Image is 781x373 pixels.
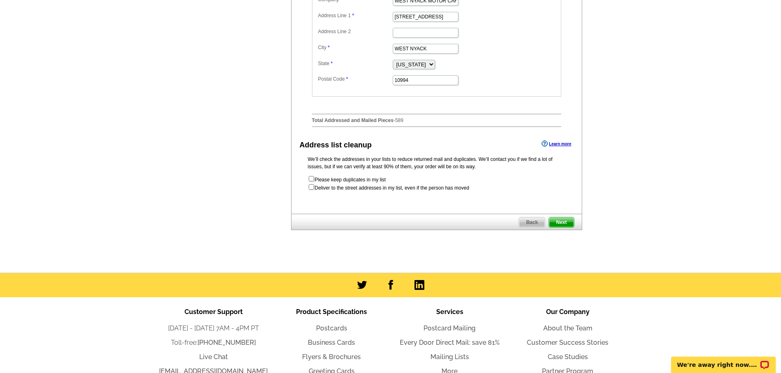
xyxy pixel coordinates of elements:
a: Mailing Lists [430,353,469,361]
label: Address Line 1 [318,12,392,19]
a: Business Cards [308,339,355,346]
span: Next [549,217,574,227]
span: Customer Support [184,308,243,316]
span: 589 [395,118,403,123]
a: Every Door Direct Mail: save 81% [400,339,500,346]
a: Postcards [316,324,347,332]
a: Customer Success Stories [527,339,608,346]
span: Services [436,308,463,316]
label: State [318,60,392,67]
span: Our Company [546,308,590,316]
p: We’ll check the addresses in your lists to reduce returned mail and duplicates. We’ll contact you... [308,156,565,170]
label: Postal Code [318,75,392,83]
strong: Total Addressed and Mailed Pieces [312,118,394,123]
a: [PHONE_NUMBER] [198,339,256,346]
a: Flyers & Brochures [302,353,361,361]
span: Product Specifications [296,308,367,316]
label: Address Line 2 [318,28,392,35]
a: Learn more [542,140,571,147]
a: Postcard Mailing [424,324,476,332]
a: Case Studies [548,353,588,361]
li: [DATE] - [DATE] 7AM - 4PM PT [155,323,273,333]
form: Please keep duplicates in my list Deliver to the street addresses in my list, even if the person ... [308,175,565,192]
a: Back [519,217,545,228]
li: Toll-free: [155,338,273,348]
label: City [318,44,392,51]
iframe: LiveChat chat widget [666,347,781,373]
a: About the Team [543,324,592,332]
span: Back [519,217,545,227]
div: Address list cleanup [300,140,372,151]
a: Live Chat [199,353,228,361]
